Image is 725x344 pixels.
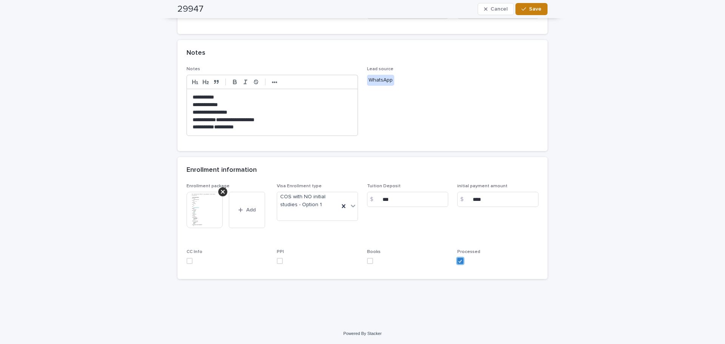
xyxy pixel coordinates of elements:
span: Cancel [491,6,507,12]
strong: ••• [272,79,278,85]
a: Powered By Stacker [343,331,381,336]
button: Save [515,3,548,15]
span: Visa Enrollment type [277,184,322,188]
div: WhatsApp [367,75,394,86]
span: Processed [457,250,480,254]
span: PPI [277,250,284,254]
span: Notes [187,67,200,71]
div: $ [457,192,472,207]
button: ••• [269,77,280,86]
h2: 29947 [177,4,204,15]
span: Books [367,250,381,254]
span: Lead source [367,67,393,71]
span: Tuition Deposit [367,184,401,188]
h2: Notes [187,49,205,57]
div: $ [367,192,382,207]
button: Cancel [478,3,514,15]
span: CC Info [187,250,202,254]
h2: Enrollment information [187,166,257,174]
span: COS with NO initial studies - Option 1 [280,193,336,209]
span: Save [529,6,541,12]
button: Add [229,192,265,228]
span: Enrollment package [187,184,230,188]
span: Add [246,207,256,213]
span: initial payment amount [457,184,507,188]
